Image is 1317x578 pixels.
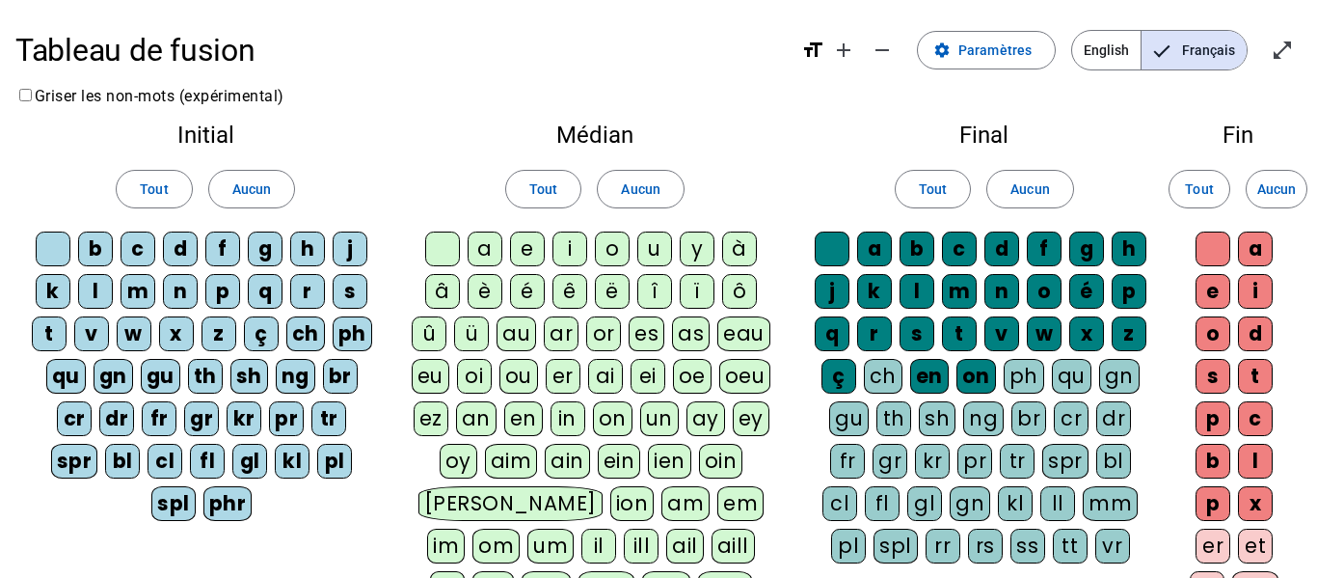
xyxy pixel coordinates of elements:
div: an [456,401,497,436]
h2: Final [810,124,1159,147]
div: x [1069,317,1104,351]
span: Aucun [1010,178,1049,201]
div: w [117,317,151,351]
div: dr [99,401,134,436]
div: tr [311,401,346,436]
div: u [637,232,672,266]
div: spl [874,529,918,564]
div: e [510,232,545,266]
span: English [1072,31,1141,69]
div: as [672,317,710,351]
div: v [984,317,1019,351]
div: b [1196,444,1230,479]
div: bl [1096,444,1131,479]
div: im [427,529,465,564]
div: or [586,317,621,351]
div: ê [552,274,587,309]
div: in [551,401,585,436]
div: f [205,232,240,266]
button: Tout [895,170,971,208]
label: Griser les non-mots (expérimental) [15,87,284,105]
div: qu [46,359,86,394]
div: c [1238,401,1273,436]
div: ph [1004,359,1044,394]
button: Augmenter la taille de la police [824,31,863,69]
div: ain [545,444,590,479]
div: rr [926,529,960,564]
div: n [163,274,198,309]
div: l [900,274,934,309]
div: br [1011,401,1046,436]
div: ey [733,401,769,436]
div: ll [1040,486,1075,521]
div: on [956,359,996,394]
div: ss [1010,529,1045,564]
div: fr [142,401,176,436]
div: gu [829,401,869,436]
div: un [640,401,679,436]
div: sh [230,359,268,394]
div: oin [699,444,743,479]
div: ng [276,359,315,394]
div: v [74,317,109,351]
span: Tout [1185,178,1213,201]
button: Aucun [208,170,295,208]
div: am [661,486,710,521]
div: oeu [719,359,771,394]
div: q [248,274,282,309]
div: kr [227,401,261,436]
div: k [36,274,70,309]
div: pl [317,444,352,479]
div: t [942,317,977,351]
div: fr [830,444,865,479]
div: phr [203,486,253,521]
div: z [202,317,236,351]
div: a [1238,232,1273,266]
button: Aucun [1246,170,1307,208]
div: ai [588,359,623,394]
h2: Médian [411,124,778,147]
div: tt [1053,529,1088,564]
div: bl [105,444,140,479]
div: oy [440,444,477,479]
div: ou [499,359,538,394]
div: q [815,317,849,351]
div: ô [722,274,757,309]
input: Griser les non-mots (expérimental) [19,89,32,101]
div: x [1238,486,1273,521]
div: rs [968,529,1003,564]
div: en [504,401,543,436]
div: qu [1052,359,1091,394]
div: gn [950,486,990,521]
span: Français [1142,31,1247,69]
div: vr [1095,529,1130,564]
span: Tout [919,178,947,201]
div: o [1196,317,1230,351]
div: o [595,232,630,266]
div: ü [454,317,489,351]
div: gl [907,486,942,521]
div: br [323,359,358,394]
div: cr [1054,401,1089,436]
div: s [333,274,367,309]
div: au [497,317,536,351]
div: ien [648,444,691,479]
div: l [1238,444,1273,479]
h2: Fin [1190,124,1286,147]
div: û [412,317,446,351]
div: gr [873,444,907,479]
div: g [248,232,282,266]
div: gu [141,359,180,394]
div: en [910,359,949,394]
div: fl [190,444,225,479]
div: m [121,274,155,309]
div: em [717,486,764,521]
div: k [857,274,892,309]
div: oi [457,359,492,394]
div: eau [717,317,770,351]
div: ch [286,317,325,351]
div: d [163,232,198,266]
div: um [527,529,574,564]
div: m [942,274,977,309]
div: oe [673,359,712,394]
